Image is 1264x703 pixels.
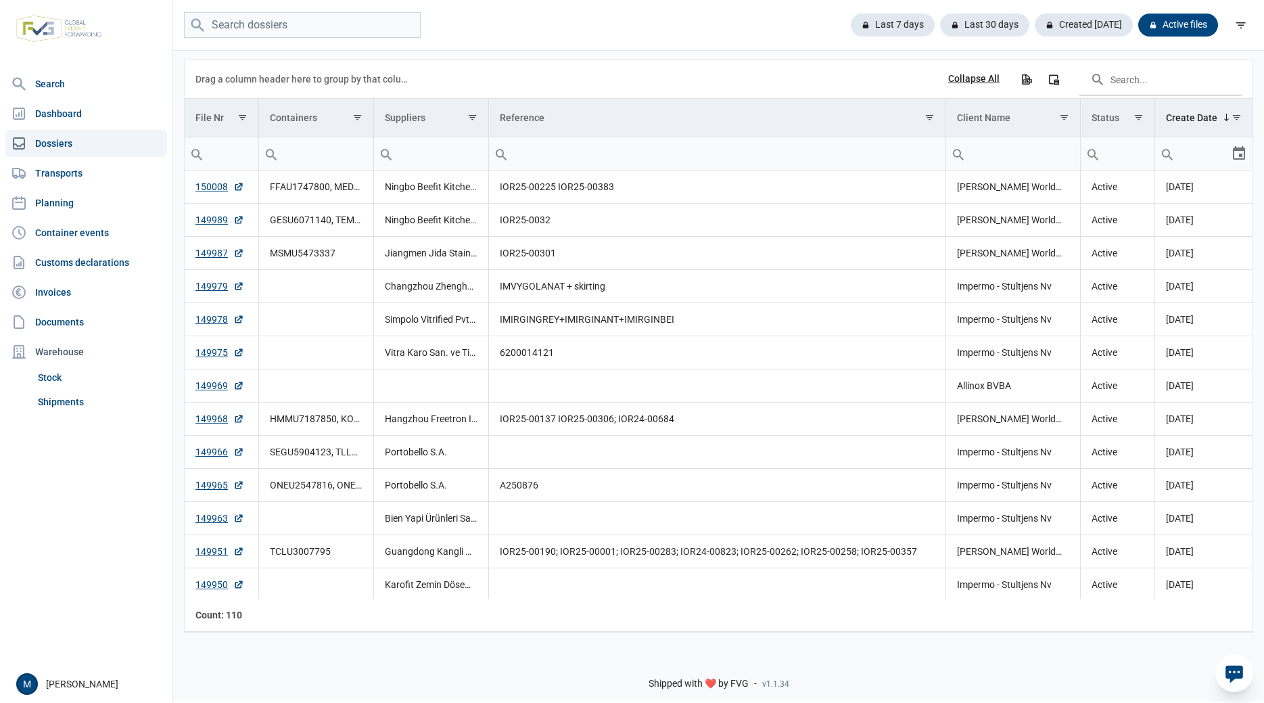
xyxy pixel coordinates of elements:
td: Active [1080,171,1154,204]
td: Simpolo Vitrified Pvt. Ltd. [374,303,489,336]
td: Column Client Name [945,99,1080,137]
span: - [754,678,757,690]
td: [PERSON_NAME] Worldwide [GEOGRAPHIC_DATA] [945,171,1080,204]
div: Status [1092,112,1119,123]
td: Filter cell [1080,137,1154,171]
td: IOR25-00190; IOR25-00001; IOR25-00283; IOR24-00823; IOR25-00262; IOR25-00258; IOR25-00357 [489,535,946,568]
td: Portobello S.A. [374,436,489,469]
a: 149965 [195,478,244,492]
td: Column Status [1080,99,1154,137]
input: Filter cell [946,137,1080,170]
span: Shipped with ❤️ by FVG [649,678,749,690]
td: Vitra Karo San. ve Tic. A.S. [374,336,489,369]
td: FFAU1747800, MEDU4990706 [259,171,374,204]
div: Column Chooser [1041,67,1066,91]
a: 149978 [195,313,244,326]
input: Filter cell [374,137,488,170]
td: Column File Nr [185,99,259,137]
td: Column Containers [259,99,374,137]
td: Impermo - Stultjens Nv [945,270,1080,303]
a: 149966 [195,445,244,459]
a: 149979 [195,279,244,293]
td: A250876 [489,469,946,502]
span: [DATE] [1166,181,1194,192]
input: Filter cell [489,137,945,170]
a: 149975 [195,346,244,359]
a: 149987 [195,246,244,260]
div: Search box [946,137,970,170]
div: Created [DATE] [1035,14,1133,37]
td: Jiangmen Jida Stainless Steel Products Co., Ltd. [374,237,489,270]
td: Filter cell [374,137,489,171]
div: Data grid with 110 rows and 7 columns [185,60,1253,632]
span: [DATE] [1166,579,1194,590]
a: 149989 [195,213,244,227]
div: Reference [500,112,544,123]
td: Active [1080,303,1154,336]
div: Client Name [957,112,1010,123]
td: Active [1080,436,1154,469]
td: IOR25-0032 [489,204,946,237]
span: Show filter options for column 'Client Name' [1059,112,1069,122]
a: Dossiers [5,130,167,157]
td: IOR25-00225 IOR25-00383 [489,171,946,204]
a: Customs declarations [5,249,167,276]
td: 6200014121 [489,336,946,369]
div: Last 30 days [940,14,1029,37]
span: [DATE] [1166,314,1194,325]
td: Active [1080,502,1154,535]
a: Container events [5,219,167,246]
div: Search box [259,137,283,170]
input: Filter cell [185,137,258,170]
td: Active [1080,270,1154,303]
div: Containers [270,112,317,123]
td: HMMU7187850, KOCU4411351, KOCU4963290, TEMU7602598 [259,403,374,436]
div: Create Date [1166,112,1217,123]
span: Show filter options for column 'Suppliers' [467,112,477,122]
td: [PERSON_NAME] Worldwide [GEOGRAPHIC_DATA] [945,237,1080,270]
td: Column Create Date [1154,99,1253,137]
span: [DATE] [1166,248,1194,258]
span: [DATE] [1166,281,1194,292]
span: [DATE] [1166,347,1194,358]
td: Active [1080,469,1154,502]
td: Active [1080,369,1154,403]
div: Active files [1138,14,1218,37]
a: Documents [5,309,167,336]
input: Filter cell [259,137,373,170]
img: FVG - Global freight forwarding [11,10,107,47]
td: MSMU5473337 [259,237,374,270]
div: Last 7 days [851,14,935,37]
a: 149969 [195,379,244,392]
td: Filter cell [185,137,259,171]
td: Karofit Zemin Döseme Sistemleri [374,568,489,602]
td: IMVYGOLANAT + skirting [489,270,946,303]
td: Filter cell [259,137,374,171]
a: 149951 [195,545,244,558]
div: Search box [185,137,209,170]
td: [PERSON_NAME] Worldwide [GEOGRAPHIC_DATA] [945,535,1080,568]
a: Planning [5,189,167,217]
td: Portobello S.A. [374,469,489,502]
span: Show filter options for column 'Status' [1133,112,1144,122]
td: Filter cell [945,137,1080,171]
td: Impermo - Stultjens Nv [945,502,1080,535]
button: M [16,673,38,695]
div: [PERSON_NAME] [16,673,164,695]
td: Active [1080,336,1154,369]
span: [DATE] [1166,513,1194,524]
span: [DATE] [1166,447,1194,457]
span: Show filter options for column 'Containers' [352,112,362,122]
input: Filter cell [1155,137,1231,170]
td: TCLU3007795 [259,535,374,568]
td: Bien Yapi Ürünleri San. [GEOGRAPHIC_DATA]. Ve Tic. A.S [374,502,489,535]
span: [DATE] [1166,413,1194,424]
input: Search dossiers [184,12,421,39]
span: [DATE] [1166,480,1194,491]
input: Search in the data grid [1079,63,1242,95]
td: Column Reference [489,99,946,137]
span: Show filter options for column 'File Nr' [237,112,248,122]
td: Active [1080,403,1154,436]
input: Filter cell [1081,137,1154,170]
